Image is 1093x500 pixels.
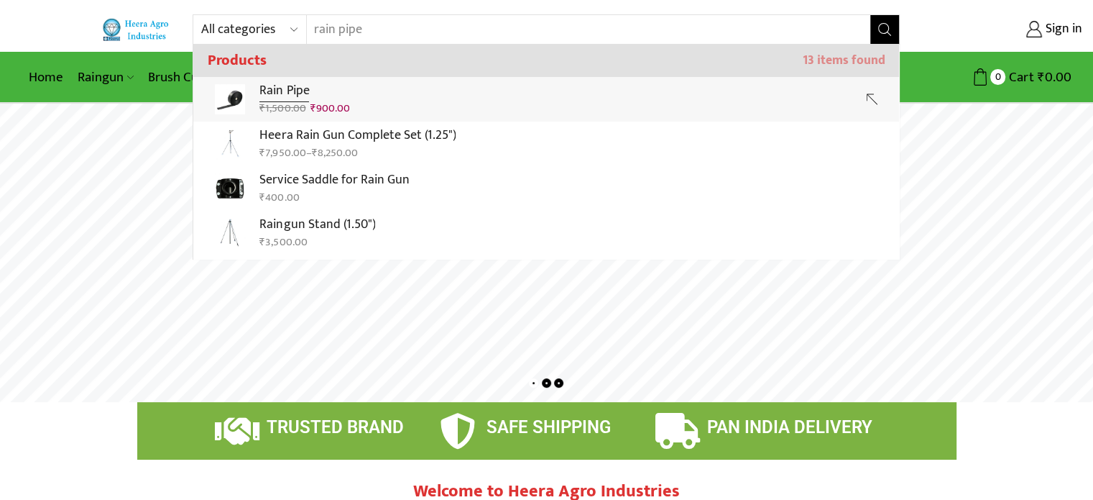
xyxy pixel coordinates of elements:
[22,60,70,94] a: Home
[707,417,872,437] span: PAN INDIA DELIVERY
[486,417,611,437] span: SAFE SHIPPING
[193,255,899,300] a: Raingun Stand 1.25"
[193,211,899,255] a: Raingun Stand (1.50")₹3,500.00
[259,214,375,235] p: Raingun Stand (1.50")
[310,99,349,117] bdi: 900.00
[259,144,305,162] bdi: 7,950.00
[193,77,899,122] a: Rain Pipe
[259,259,368,280] p: Raingun Stand 1.25"
[870,15,899,44] button: Search button
[1005,68,1034,87] span: Cart
[259,188,299,206] bdi: 400.00
[70,60,141,94] a: Raingun
[141,60,238,94] a: Brush Cutter
[802,53,885,68] span: 13 items found
[193,45,899,77] h3: Products
[259,80,309,102] strong: Rain Pipe
[307,15,853,44] input: Search for...
[259,99,305,117] bdi: 1,500.00
[193,122,899,166] a: Heera Rain Gun Complete Set (1.25")₹7,950.00–₹8,250.00
[259,170,409,191] p: Service Saddle for Rain Gun
[1038,66,1045,88] span: ₹
[267,417,404,437] span: TRUSTED BRAND
[914,64,1071,91] a: 0 Cart ₹0.00
[193,166,899,211] a: Service Saddle for Rain Gun₹400.00
[259,233,265,251] span: ₹
[311,144,317,162] span: ₹
[311,144,357,162] bdi: 8,250.00
[259,99,265,117] span: ₹
[259,144,265,162] span: ₹
[921,17,1082,42] a: Sign in
[310,99,315,117] span: ₹
[259,233,307,251] bdi: 3,500.00
[1038,66,1071,88] bdi: 0.00
[259,125,456,146] p: Heera Rain Gun Complete Set (1.25")
[1042,20,1082,39] span: Sign in
[259,188,265,206] span: ₹
[259,145,456,161] div: –
[990,69,1005,84] span: 0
